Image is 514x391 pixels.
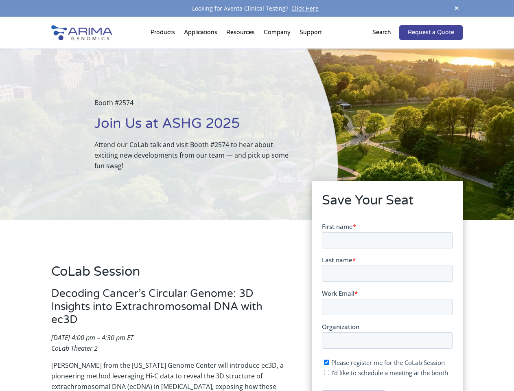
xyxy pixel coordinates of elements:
p: Booth #2574 [94,97,297,114]
p: Attend our CoLab talk and visit Booth #2574 to hear about exciting new developments from our team... [94,139,297,171]
h1: Join Us at ASHG 2025 [94,114,297,139]
h2: Save Your Seat [322,191,453,216]
h3: Decoding Cancer’s Circular Genome: 3D Insights into Extrachromosomal DNA with ec3D [51,287,289,332]
p: Search [372,27,391,38]
h2: CoLab Session [51,263,289,287]
img: Arima-Genomics-logo [51,25,112,40]
em: CoLab Theater 2 [51,344,98,353]
a: Click Here [288,4,322,12]
div: Looking for Aventa Clinical Testing? [51,3,462,14]
em: [DATE] 4:00 pm – 4:30 pm ET [51,333,133,342]
a: Request a Quote [399,25,463,40]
